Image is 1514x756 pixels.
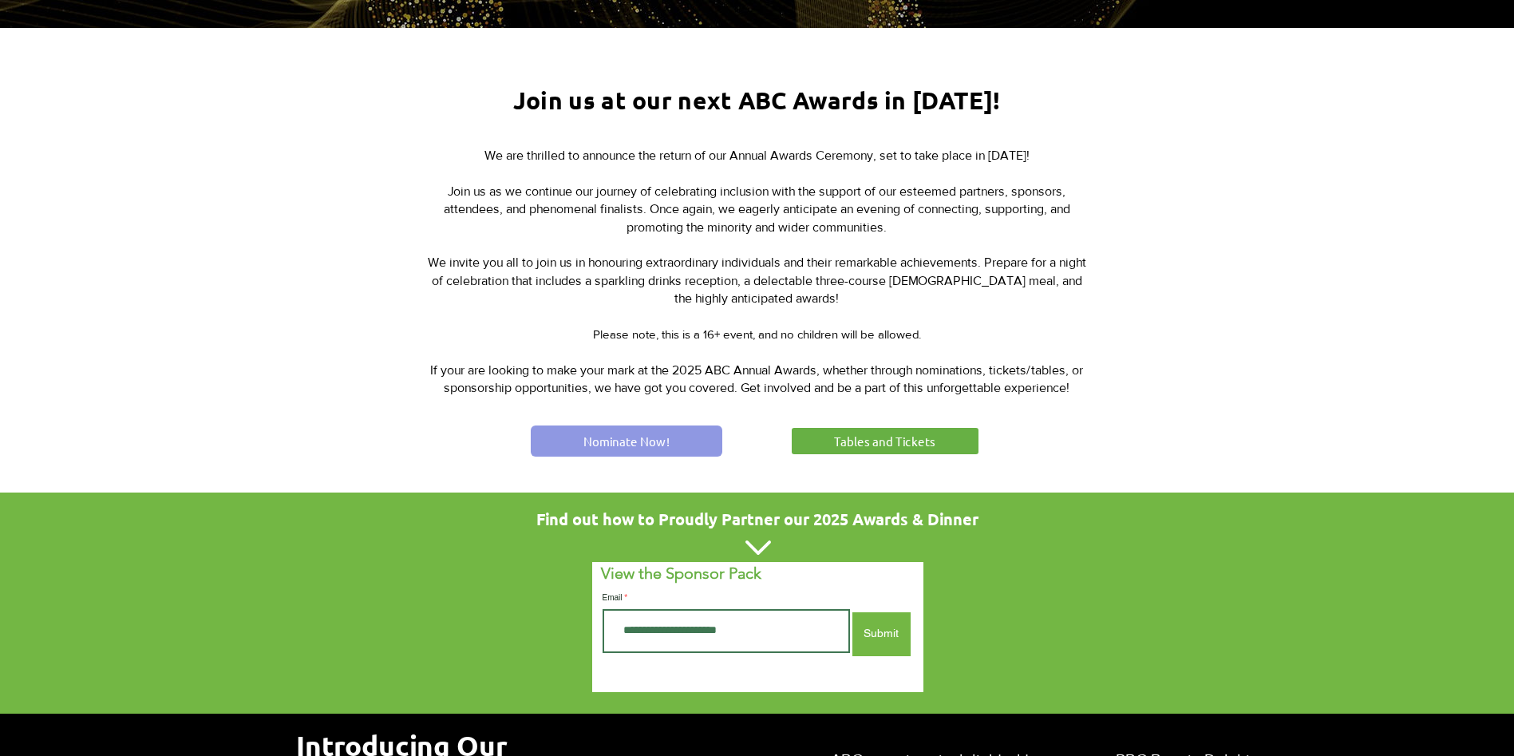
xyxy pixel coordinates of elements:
button: Submit [852,612,911,656]
a: Tables and Tickets [789,425,981,457]
span: Nominate Now! [583,433,670,449]
span: Please note, this is a 16+ event, and no children will be allowed. [593,327,921,341]
label: Email [603,594,850,602]
span: Find out how to Proudly Partner our 2025 Awards & Dinner [536,509,978,529]
span: Submit [864,626,899,642]
span: Join us as we continue our journey of celebrating inclusion with the support of our esteemed part... [444,184,1070,234]
span: If your are looking to make your mark at the 2025 ABC Annual Awards, whether through nominations,... [430,363,1083,394]
span: We invite you all to join us in honouring extraordinary individuals and their remarkable achievem... [428,255,1086,305]
span: Join us at our next ABC Awards in [DATE]! [513,85,1000,115]
span: View the Sponsor Pack [601,564,761,583]
span: We are thrilled to announce the return of our Annual Awards Ceremony, set to take place in [DATE]! [484,148,1030,162]
span: Tables and Tickets [834,433,935,449]
a: Nominate Now! [531,425,722,457]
